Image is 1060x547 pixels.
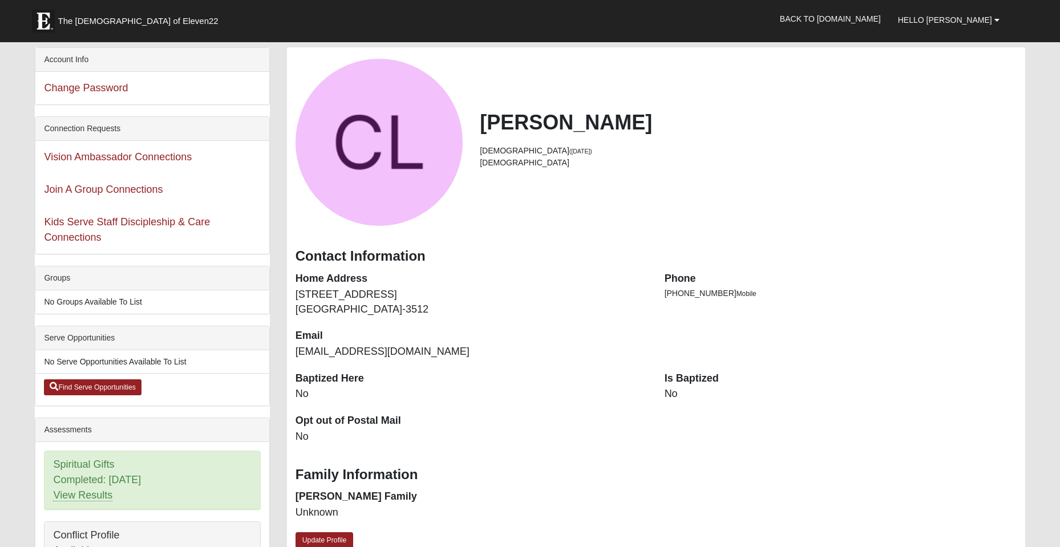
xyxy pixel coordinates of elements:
div: Serve Opportunities [35,326,269,350]
small: ([DATE]) [569,148,592,155]
dt: Email [296,329,648,343]
div: Assessments [35,418,269,442]
a: Join A Group Connections [44,184,163,195]
img: Eleven22 logo [32,10,55,33]
dd: Unknown [296,505,648,520]
a: Vision Ambassador Connections [44,151,192,163]
div: Groups [35,266,269,290]
dd: No [665,387,1017,402]
span: Hello [PERSON_NAME] [898,15,992,25]
a: Change Password [44,82,128,94]
div: Spiritual Gifts Completed: [DATE] [44,451,260,509]
span: Mobile [737,290,756,298]
dt: [PERSON_NAME] Family [296,489,648,504]
a: View Fullsize Photo [296,59,463,226]
a: Back to [DOMAIN_NAME] [771,5,889,33]
span: The [DEMOGRAPHIC_DATA] of Eleven22 [58,15,218,27]
dd: No [296,430,648,444]
li: [DEMOGRAPHIC_DATA] [480,145,1016,157]
li: [PHONE_NUMBER] [665,287,1017,299]
div: Account Info [35,48,269,72]
div: Connection Requests [35,117,269,141]
dt: Opt out of Postal Mail [296,414,648,428]
li: [DEMOGRAPHIC_DATA] [480,157,1016,169]
a: Find Serve Opportunities [44,379,141,395]
dt: Phone [665,272,1017,286]
a: Hello [PERSON_NAME] [889,6,1008,34]
li: No Groups Available To List [35,290,269,314]
dd: [EMAIL_ADDRESS][DOMAIN_NAME] [296,345,648,359]
h3: Contact Information [296,248,1017,265]
a: View Results [53,489,112,501]
li: No Serve Opportunities Available To List [35,350,269,374]
dd: [STREET_ADDRESS] [GEOGRAPHIC_DATA]-3512 [296,287,648,317]
h3: Family Information [296,467,1017,483]
h2: [PERSON_NAME] [480,110,1016,135]
a: Kids Serve Staff Discipleship & Care Connections [44,216,210,243]
dt: Baptized Here [296,371,648,386]
dt: Is Baptized [665,371,1017,386]
a: The [DEMOGRAPHIC_DATA] of Eleven22 [26,4,254,33]
dd: No [296,387,648,402]
dt: Home Address [296,272,648,286]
